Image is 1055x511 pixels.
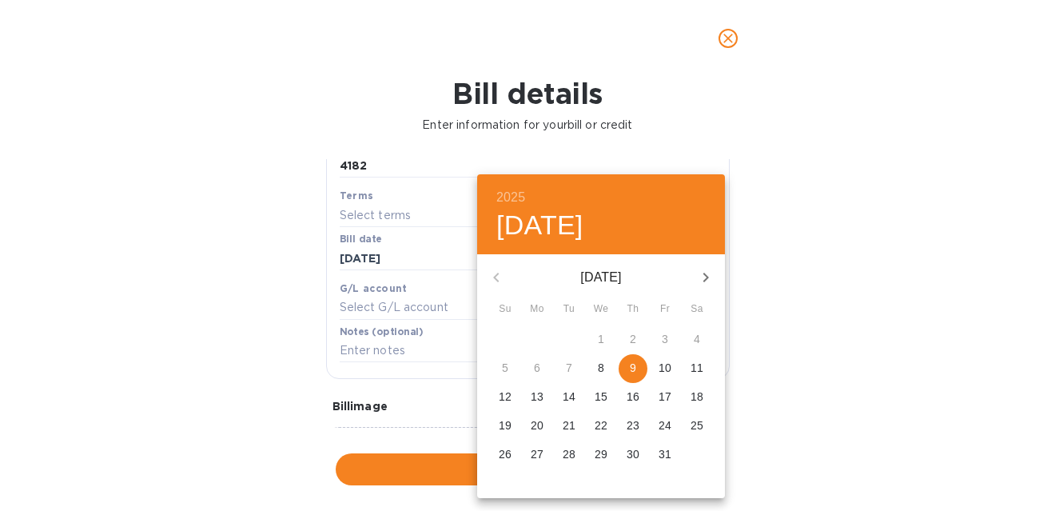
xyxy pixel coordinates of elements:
button: 23 [619,412,647,441]
p: 30 [627,446,639,462]
button: 9 [619,354,647,383]
button: [DATE] [496,209,583,242]
button: 13 [523,383,551,412]
button: 18 [683,383,711,412]
span: Su [491,301,520,317]
p: 12 [499,389,512,405]
button: 16 [619,383,647,412]
p: 16 [627,389,639,405]
button: 11 [683,354,711,383]
p: 26 [499,446,512,462]
p: 18 [691,389,703,405]
p: 19 [499,417,512,433]
button: 28 [555,441,583,469]
button: 24 [651,412,679,441]
p: 25 [691,417,703,433]
p: 8 [598,360,604,376]
p: 14 [563,389,575,405]
button: 25 [683,412,711,441]
p: 31 [659,446,671,462]
button: 15 [587,383,615,412]
p: 9 [630,360,636,376]
p: 11 [691,360,703,376]
button: 31 [651,441,679,469]
button: 10 [651,354,679,383]
p: 13 [531,389,543,405]
button: 12 [491,383,520,412]
button: 17 [651,383,679,412]
button: 2025 [496,186,525,209]
p: 23 [627,417,639,433]
button: 29 [587,441,615,469]
span: Mo [523,301,551,317]
button: 14 [555,383,583,412]
p: 10 [659,360,671,376]
p: 17 [659,389,671,405]
span: Sa [683,301,711,317]
p: 24 [659,417,671,433]
p: 15 [595,389,607,405]
span: We [587,301,615,317]
p: 28 [563,446,575,462]
button: 30 [619,441,647,469]
p: 20 [531,417,543,433]
button: 21 [555,412,583,441]
span: Th [619,301,647,317]
button: 26 [491,441,520,469]
p: 21 [563,417,575,433]
button: 27 [523,441,551,469]
span: Fr [651,301,679,317]
button: 20 [523,412,551,441]
button: 19 [491,412,520,441]
span: Tu [555,301,583,317]
button: 8 [587,354,615,383]
p: [DATE] [516,268,687,287]
p: 27 [531,446,543,462]
p: 29 [595,446,607,462]
p: 22 [595,417,607,433]
button: 22 [587,412,615,441]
